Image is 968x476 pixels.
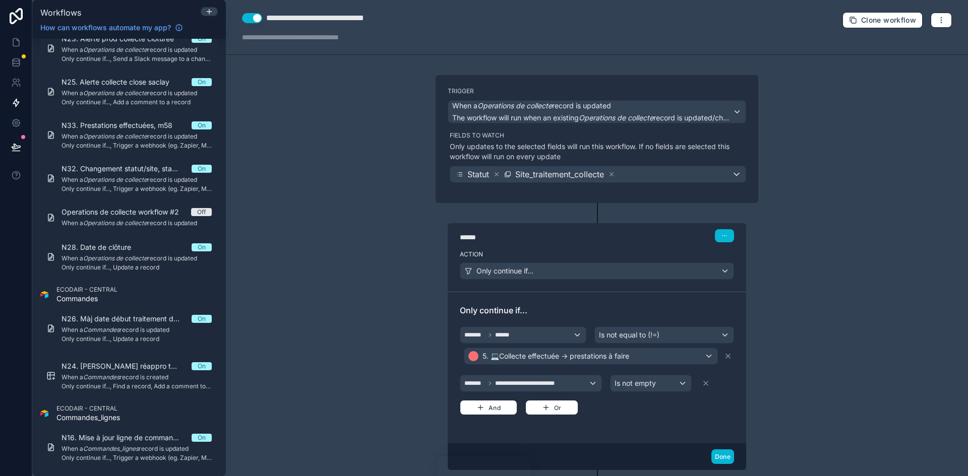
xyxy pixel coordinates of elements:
[482,351,629,361] span: 5. 💻Collecte effectuée -> prestations à faire
[476,266,533,276] span: Only continue if...
[452,101,611,111] span: When a record is updated
[40,23,171,33] span: How can workflows automate my app?
[448,100,746,123] button: When aOperations de collecterecord is updatedThe workflow will run when an existingOperations de ...
[460,262,734,280] button: Only continue if...
[450,166,746,183] button: StatutSite_traitement_collecte
[36,23,187,33] a: How can workflows automate my app?
[464,348,718,365] button: 5. 💻Collecte effectuée -> prestations à faire
[450,131,746,140] label: Fields to watch
[450,142,746,162] p: Only updates to the selected fields will run this workflow. If no fields are selected this workfl...
[460,304,734,316] span: Only continue if...
[460,400,517,415] button: And
[610,375,692,392] button: Is not empty
[579,113,653,122] em: Operations de collecte
[861,16,916,25] span: Clone workflow
[467,168,489,180] span: Statut
[525,400,578,415] button: Or
[40,8,81,18] span: Workflows
[599,330,659,340] span: Is not equal to (!=)
[515,168,604,180] span: Site_traitement_collecte
[711,449,734,464] button: Done
[477,101,552,110] em: Operations de collecte
[842,12,923,28] button: Clone workflow
[448,87,746,95] label: Trigger
[615,378,656,388] span: Is not empty
[452,113,744,122] span: The workflow will run when an existing record is updated/changed
[594,326,734,344] button: Is not equal to (!=)
[460,250,734,258] label: Action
